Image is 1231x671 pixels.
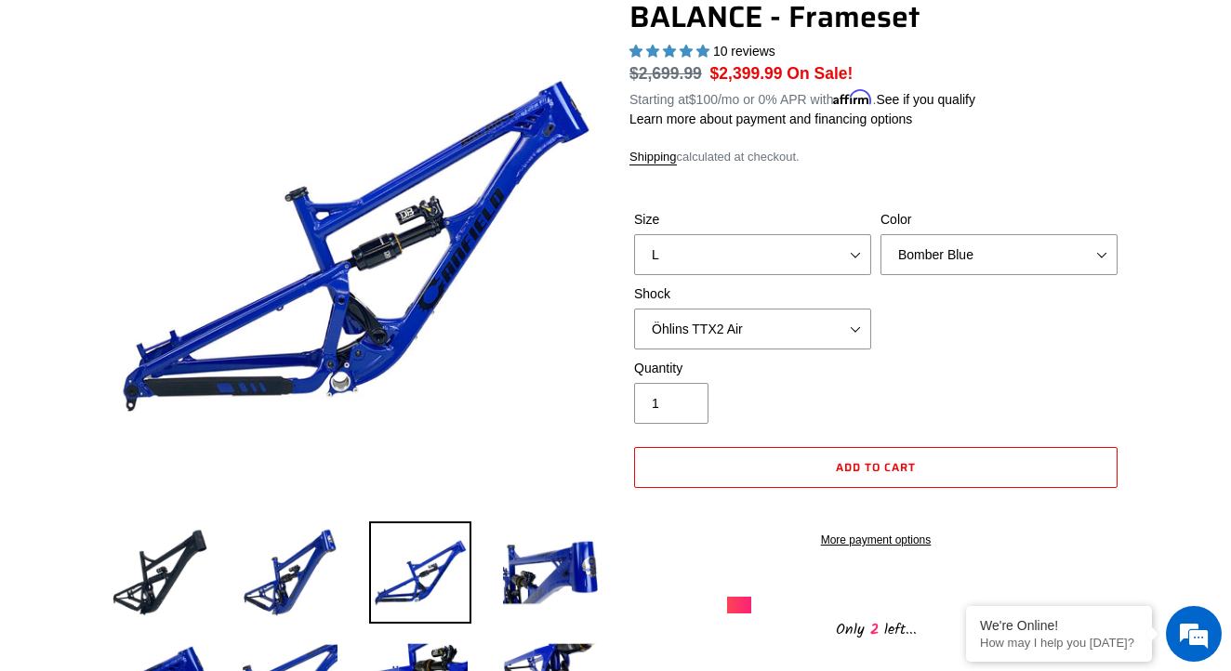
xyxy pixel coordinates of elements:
[629,64,702,83] s: $2,699.99
[20,102,48,130] div: Navigation go back
[629,44,713,59] span: 5.00 stars
[125,104,340,128] div: Chat with us now
[108,211,257,399] span: We're online!
[880,210,1118,230] label: Color
[109,521,211,624] img: Load image into Gallery viewer, BALANCE - Frameset
[833,89,872,105] span: Affirm
[836,458,916,476] span: Add to cart
[713,44,775,59] span: 10 reviews
[369,521,471,624] img: Load image into Gallery viewer, BALANCE - Frameset
[634,210,871,230] label: Size
[629,86,975,110] p: Starting at /mo or 0% APR with .
[980,636,1138,650] p: How may I help you today?
[710,64,783,83] span: $2,399.99
[634,284,871,304] label: Shock
[305,9,350,54] div: Minimize live chat window
[634,447,1118,488] button: Add to cart
[629,150,677,165] a: Shipping
[787,61,853,86] span: On Sale!
[876,92,975,107] a: See if you qualify - Learn more about Affirm Financing (opens in modal)
[60,93,106,139] img: d_696896380_company_1647369064580_696896380
[634,532,1118,548] a: More payment options
[865,618,884,641] span: 2
[727,613,1025,642] div: Only left...
[239,521,341,624] img: Load image into Gallery viewer, BALANCE - Frameset
[634,359,871,378] label: Quantity
[9,462,354,527] textarea: Type your message and hit 'Enter'
[629,112,912,126] a: Learn more about payment and financing options
[629,148,1122,166] div: calculated at checkout.
[980,618,1138,633] div: We're Online!
[499,521,602,624] img: Load image into Gallery viewer, BALANCE - Frameset
[689,92,718,107] span: $100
